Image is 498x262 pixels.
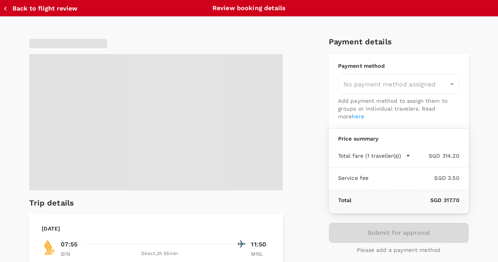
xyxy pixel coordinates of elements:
[338,74,459,94] div: No payment method assigned
[42,239,57,255] img: SQ
[352,113,364,120] a: here
[329,35,469,48] h6: Payment details
[251,240,270,249] p: 11:50
[338,97,459,120] p: Add payment method to assign them to groups or individual travelers. Read more
[338,196,352,204] p: Total
[351,196,459,204] p: SGD 317.70
[212,4,286,13] p: Review booking details
[368,174,459,182] p: SGD 3.50
[338,135,459,142] p: Price summary
[410,152,459,160] p: SGD 314.20
[29,197,74,209] h6: Trip details
[338,62,459,70] p: Payment method
[42,225,60,232] p: [DATE]
[338,174,369,182] p: Service fee
[357,246,440,254] p: Please add a payment method
[338,152,410,160] button: Total fare (1 traveller(s))
[61,250,80,258] p: SIN
[3,5,77,12] button: Back to flight review
[85,250,234,258] div: Direct , 3h 55min
[61,240,77,249] p: 07:55
[338,152,401,160] p: Total fare (1 traveller(s))
[251,250,270,258] p: MNL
